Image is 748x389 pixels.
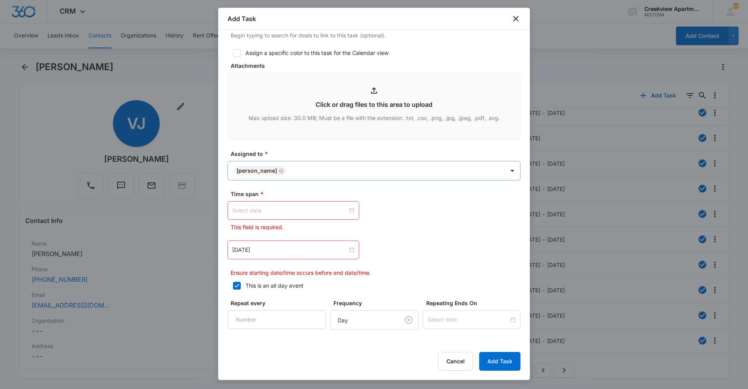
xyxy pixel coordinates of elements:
input: Number [228,310,326,329]
button: Cancel [438,352,473,371]
label: Repeating Ends On [426,299,524,307]
label: Time span [231,190,524,198]
input: Select date [232,206,348,215]
label: Attachments [231,62,524,70]
input: Jan 31, 2023 [232,246,348,254]
label: Assigned to [231,150,524,158]
button: Clear [402,314,415,326]
p: This field is required. [231,223,374,231]
div: Remove Kristin Myers [277,168,284,173]
label: Frequency [333,299,422,307]
button: close [511,14,520,23]
p: Ensure starting date/time occurs before end date/time. [231,269,520,277]
p: Begin typing to search for deals to link to this task (optional). [231,31,520,39]
div: [PERSON_NAME] [236,168,277,173]
div: This is an all day event [245,281,303,290]
input: Select date [428,315,509,324]
div: Assign a specific color to this task for the Calendar view [245,49,388,57]
label: Repeat every [231,299,329,307]
h1: Add Task [228,14,256,23]
button: Add Task [479,352,520,371]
